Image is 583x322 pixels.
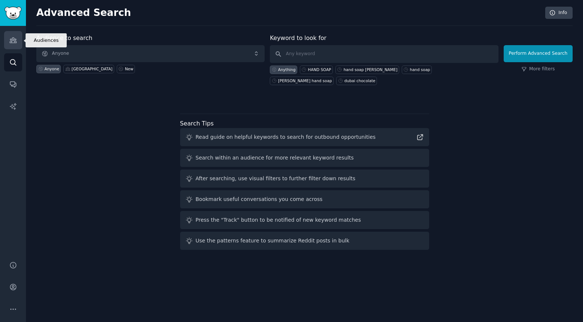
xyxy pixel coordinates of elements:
[125,66,133,71] div: New
[344,67,397,72] div: hand soap [PERSON_NAME]
[504,45,573,62] button: Perform Advanced Search
[196,237,350,245] div: Use the patterns feature to summarize Reddit posts in bulk
[270,45,498,63] input: Any keyword
[196,133,376,141] div: Read guide on helpful keywords to search for outbound opportunities
[196,154,354,162] div: Search within an audience for more relevant keyword results
[4,7,21,20] img: GummySearch logo
[545,7,573,19] a: Info
[36,45,265,62] button: Anyone
[521,66,555,73] a: More filters
[72,66,112,71] div: [GEOGRAPHIC_DATA]
[44,66,59,71] div: Anyone
[196,175,355,182] div: After searching, use visual filters to further filter down results
[278,78,332,83] div: [PERSON_NAME] hand soap
[196,195,323,203] div: Bookmark useful conversations you come across
[344,78,375,83] div: dubai chocolate
[36,34,92,41] label: Audience to search
[180,120,214,127] label: Search Tips
[117,65,135,73] a: New
[270,34,327,41] label: Keyword to look for
[196,216,361,224] div: Press the "Track" button to be notified of new keyword matches
[308,67,331,72] div: HAND SOAP
[278,67,295,72] div: Anything
[410,67,430,72] div: hand soap
[36,7,541,19] h2: Advanced Search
